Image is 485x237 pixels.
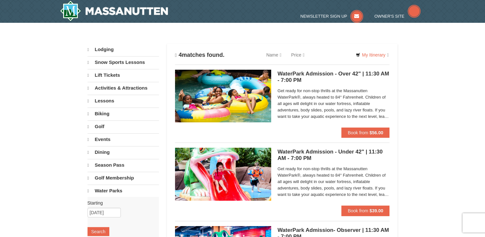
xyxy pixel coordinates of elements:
button: Book from $39.00 [341,206,390,216]
span: 4 [179,52,182,58]
a: Owner's Site [374,14,421,19]
span: Book from [348,208,368,213]
button: Book from $56.00 [341,127,390,138]
a: Season Pass [88,159,159,171]
a: Water Parks [88,185,159,197]
a: Snow Sports Lessons [88,56,159,68]
label: Starting [88,200,154,206]
span: Owner's Site [374,14,405,19]
a: Price [286,48,309,61]
h5: WaterPark Admission - Under 42" | 11:30 AM - 7:00 PM [278,149,390,162]
a: Golf [88,120,159,133]
strong: $56.00 [370,130,383,135]
span: Book from [348,130,368,135]
a: Events [88,133,159,145]
button: Search [88,227,109,236]
img: 6619917-1570-0b90b492.jpg [175,148,271,200]
a: Lodging [88,44,159,56]
span: Newsletter Sign Up [300,14,347,19]
h5: WaterPark Admission - Over 42" | 11:30 AM - 7:00 PM [278,71,390,83]
a: Newsletter Sign Up [300,14,363,19]
a: Dining [88,146,159,158]
a: Golf Membership [88,172,159,184]
a: Name [262,48,286,61]
span: Get ready for non-stop thrills at the Massanutten WaterPark®, always heated to 84° Fahrenheit. Ch... [278,166,390,198]
span: Get ready for non-stop thrills at the Massanutten WaterPark®, always heated to 84° Fahrenheit. Ch... [278,88,390,120]
a: Massanutten Resort [60,1,168,21]
a: Lessons [88,95,159,107]
a: Activities & Attractions [88,82,159,94]
img: Massanutten Resort Logo [60,1,168,21]
a: Biking [88,108,159,120]
a: My Itinerary [352,50,393,60]
img: 6619917-1560-394ba125.jpg [175,70,271,122]
strong: $39.00 [370,208,383,213]
h4: matches found. [175,52,225,58]
a: Lift Tickets [88,69,159,81]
